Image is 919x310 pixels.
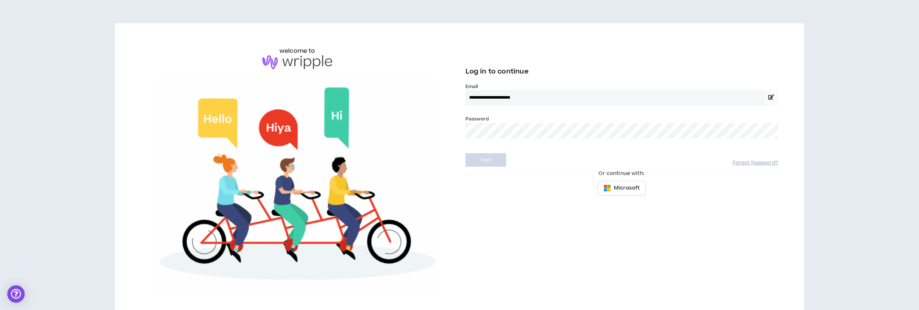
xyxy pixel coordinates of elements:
span: Log in to continue [465,67,529,76]
div: Open Intercom Messenger [7,285,25,303]
label: Password [465,116,489,122]
span: Or continue with: [593,170,649,178]
button: Microsoft [597,181,646,195]
img: Welcome to Wripple [141,76,454,297]
h6: welcome to [279,47,315,55]
a: Forgot Password? [733,160,778,167]
label: Email [465,83,778,90]
img: logo-brand.png [262,55,332,69]
button: Login [465,153,506,167]
span: Microsoft [614,184,640,192]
